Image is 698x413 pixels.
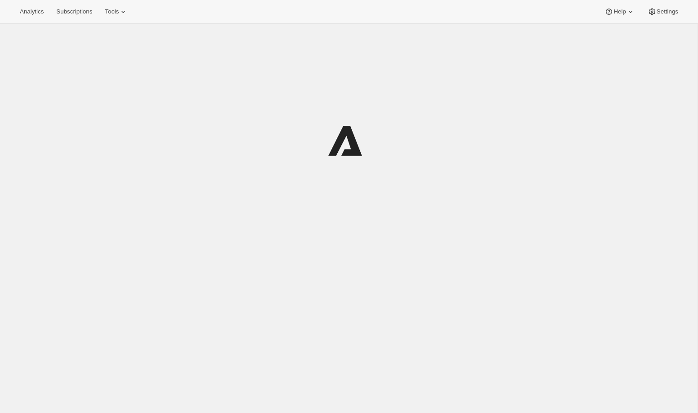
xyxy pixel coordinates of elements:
span: Subscriptions [56,8,92,15]
span: Help [613,8,626,15]
span: Tools [105,8,119,15]
button: Tools [99,5,133,18]
span: Settings [657,8,678,15]
span: Analytics [20,8,44,15]
button: Analytics [14,5,49,18]
button: Help [599,5,640,18]
button: Settings [642,5,684,18]
button: Subscriptions [51,5,98,18]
